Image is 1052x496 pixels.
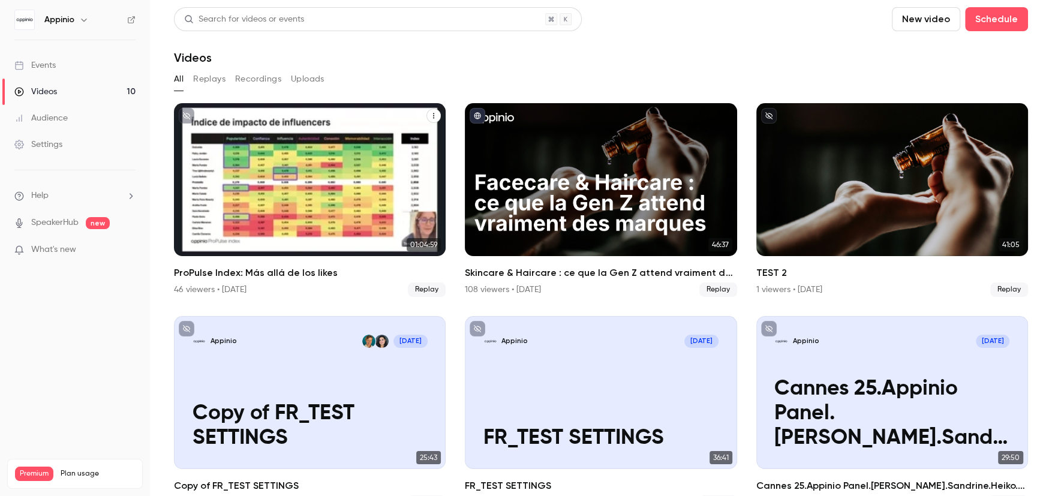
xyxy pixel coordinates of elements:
p: Appinio [501,336,528,346]
a: 01:04:59ProPulse Index: Más allá de los likes46 viewers • [DATE]Replay [174,103,446,297]
button: unpublished [761,321,777,336]
span: 36:41 [710,451,732,464]
img: Appinio [15,10,34,29]
div: 1 viewers • [DATE] [756,284,822,296]
p: FR_TEST SETTINGS [483,426,719,450]
h2: FR_TEST SETTINGS [465,479,737,493]
p: Appinio [792,336,819,346]
li: TEST 2 [756,103,1028,297]
h2: Skincare & Haircare : ce que la Gen Z attend vraiment des marques [465,266,737,280]
button: Uploads [291,70,324,89]
span: 29:50 [998,451,1023,464]
span: Replay [990,282,1028,297]
span: new [86,217,110,229]
img: Valérie Rager-Brossard [362,335,376,348]
span: 41:05 [999,238,1023,251]
h2: Cannes 25.Appinio Panel.[PERSON_NAME].Sandrine.Heiko.[PERSON_NAME] [756,479,1028,493]
span: [DATE] [684,335,719,348]
span: Plan usage [61,469,135,479]
div: Settings [14,139,62,151]
iframe: Noticeable Trigger [121,245,136,255]
span: What's new [31,244,76,256]
li: Skincare & Haircare : ce que la Gen Z attend vraiment des marques [465,103,737,297]
div: 46 viewers • [DATE] [174,284,247,296]
button: published [470,108,485,124]
span: Premium [15,467,53,481]
button: Schedule [965,7,1028,31]
div: Search for videos or events [184,13,304,26]
img: FR_TEST SETTINGS [483,335,497,348]
a: 46:37Skincare & Haircare : ce que la Gen Z attend vraiment des marques108 viewers • [DATE]Replay [465,103,737,297]
img: Copy of FR_TEST SETTINGS [193,335,206,348]
section: Videos [174,7,1028,489]
button: Replays [193,70,226,89]
p: Appinio [211,336,237,346]
p: Cannes 25.Appinio Panel.[PERSON_NAME].Sandrine.Heiko.[PERSON_NAME] [774,377,1009,450]
button: unpublished [470,321,485,336]
span: Help [31,190,49,202]
img: Lola Gille [375,335,389,348]
img: Cannes 25.Appinio Panel.Louise.Sandrine.Heiko.Christine [774,335,788,348]
span: [DATE] [393,335,428,348]
button: unpublished [179,108,194,124]
a: 41:05TEST 21 viewers • [DATE]Replay [756,103,1028,297]
h2: Copy of FR_TEST SETTINGS [174,479,446,493]
span: 25:43 [416,451,441,464]
p: Copy of FR_TEST SETTINGS [193,401,428,450]
span: 46:37 [708,238,732,251]
div: Videos [14,86,57,98]
h1: Videos [174,50,212,65]
div: Audience [14,112,68,124]
a: SpeakerHub [31,217,79,229]
h2: ProPulse Index: Más allá de los likes [174,266,446,280]
button: All [174,70,184,89]
li: ProPulse Index: Más allá de los likes [174,103,446,297]
button: unpublished [761,108,777,124]
h6: Appinio [44,14,74,26]
button: New video [892,7,960,31]
span: [DATE] [976,335,1010,348]
span: Replay [408,282,446,297]
h2: TEST 2 [756,266,1028,280]
li: help-dropdown-opener [14,190,136,202]
button: unpublished [179,321,194,336]
div: 108 viewers • [DATE] [465,284,541,296]
div: Events [14,59,56,71]
span: 01:04:59 [407,238,441,251]
button: Recordings [235,70,281,89]
span: Replay [699,282,737,297]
